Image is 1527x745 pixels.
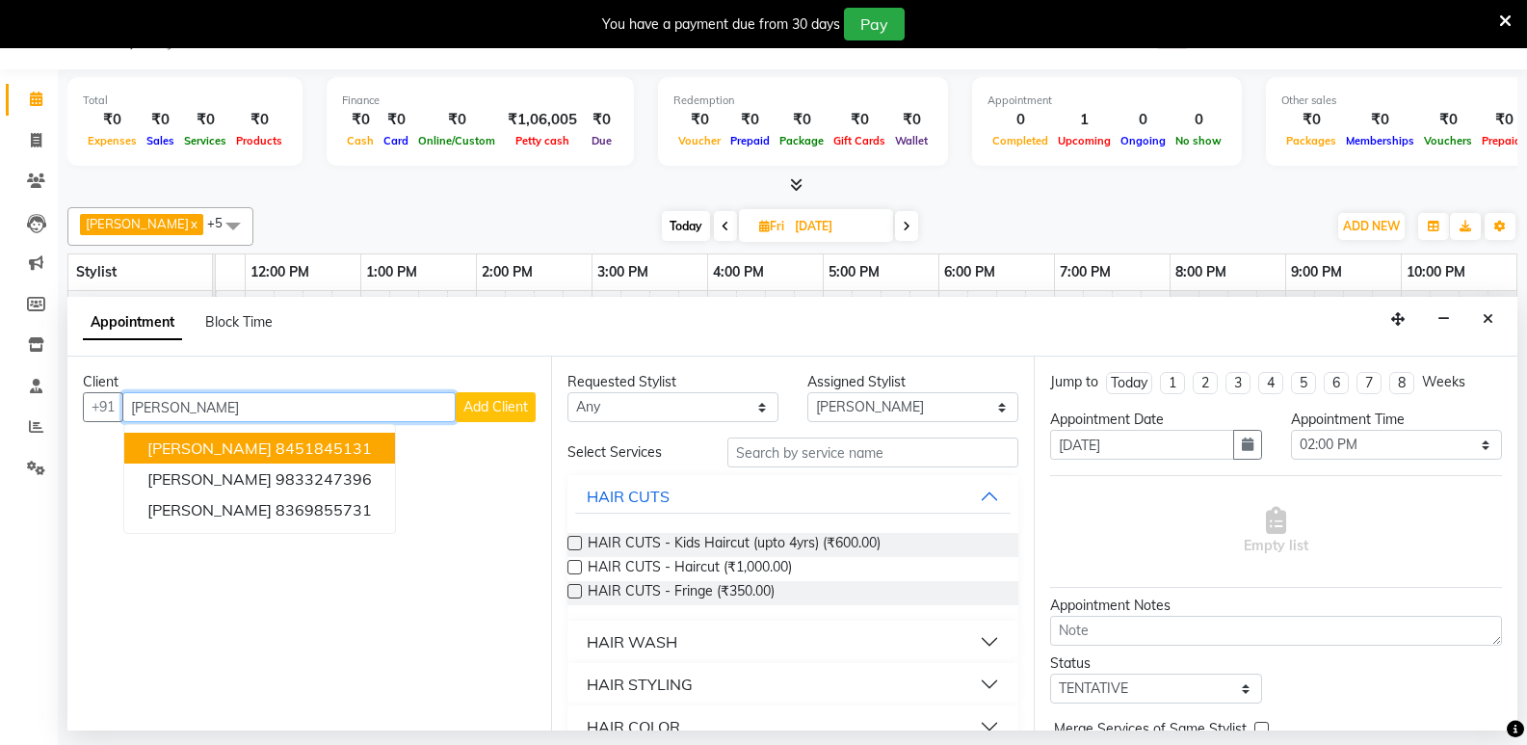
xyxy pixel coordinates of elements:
span: Sales [142,134,179,147]
input: Search by Name/Mobile/Email/Code [122,392,456,422]
span: Appointment [83,306,182,340]
li: 7 [1356,372,1382,394]
a: 8:00 PM [1171,258,1231,286]
a: 2:00 PM [477,258,538,286]
span: Vouchers [1419,134,1477,147]
div: Weeks [1422,372,1465,392]
span: Voucher [673,134,725,147]
li: 8 [1389,372,1414,394]
div: ₹0 [231,109,287,131]
div: 0 [1171,109,1226,131]
button: HAIR STYLING [575,667,1012,702]
div: 0 [987,109,1053,131]
div: ₹0 [1419,109,1477,131]
a: 3:00 PM [592,258,653,286]
span: +5 [207,215,237,230]
div: ₹0 [725,109,775,131]
div: ₹0 [1281,109,1341,131]
button: ADD NEW [1338,213,1405,240]
div: ₹0 [1341,109,1419,131]
div: Appointment [987,93,1226,109]
ngb-highlight: 8369855731 [276,500,372,519]
a: 4:00 PM [708,258,769,286]
span: [PERSON_NAME] [147,439,272,458]
span: Prepaid [725,134,775,147]
span: Merge Services of Same Stylist [1054,719,1247,743]
span: Due [587,134,617,147]
span: Card [379,134,413,147]
div: ₹0 [379,109,413,131]
span: HAIR CUTS - Kids Haircut (upto 4yrs) (₹600.00) [588,533,881,557]
span: [PERSON_NAME] [147,500,272,519]
span: Services [179,134,231,147]
span: Gift Cards [829,134,890,147]
span: Package [775,134,829,147]
div: Finance [342,93,619,109]
ngb-highlight: 8451845131 [276,439,372,458]
div: ₹0 [179,109,231,131]
div: HAIR STYLING [587,673,693,696]
div: Client [83,372,536,392]
div: Today [1111,373,1147,393]
div: Appointment Date [1050,410,1261,430]
div: Jump to [1050,372,1098,392]
li: 1 [1160,372,1185,394]
span: [PERSON_NAME] [86,216,189,231]
button: Close [1474,305,1502,334]
div: ₹0 [83,109,142,131]
div: ₹1,06,005 [500,109,585,131]
span: ADD NEW [1343,219,1400,233]
a: 10:00 PM [1402,258,1470,286]
span: Petty cash [511,134,574,147]
a: 12:00 PM [246,258,314,286]
span: Fri [754,219,789,233]
span: Products [231,134,287,147]
a: x [189,216,197,231]
a: 1:00 PM [361,258,422,286]
ngb-highlight: 9833247396 [276,469,372,489]
button: HAIR WASH [575,625,1012,659]
span: Empty list [1244,507,1308,556]
div: 0 [1116,109,1171,131]
span: Completed [987,134,1053,147]
button: Pay [844,8,905,40]
div: HAIR CUTS [587,485,670,508]
div: Appointment Notes [1050,596,1502,616]
li: 3 [1225,372,1251,394]
div: ₹0 [585,109,619,131]
a: 5:00 PM [824,258,884,286]
button: HAIR CUTS [575,479,1012,514]
span: [PERSON_NAME] [147,469,272,489]
span: Add Client [463,398,528,415]
span: Block Time [205,313,273,331]
div: Redemption [673,93,933,109]
span: Today [662,211,710,241]
div: Appointment Time [1291,410,1502,430]
div: ₹0 [775,109,829,131]
span: HAIR CUTS - Fringe (₹350.00) [588,581,775,605]
div: ₹0 [342,109,379,131]
div: You have a payment due from 30 days [602,14,840,35]
div: Select Services [553,442,713,463]
div: Status [1050,653,1261,674]
span: Ongoing [1116,134,1171,147]
span: Upcoming [1053,134,1116,147]
div: Requested Stylist [567,372,778,392]
li: 6 [1324,372,1349,394]
div: ₹0 [673,109,725,131]
div: Assigned Stylist [807,372,1018,392]
div: ₹0 [829,109,890,131]
span: HAIR CUTS - Haircut (₹1,000.00) [588,557,792,581]
input: 2025-09-05 [789,212,885,241]
div: ₹0 [142,109,179,131]
span: Cash [342,134,379,147]
div: HAIR COLOR [587,715,680,738]
div: Total [83,93,287,109]
div: 1 [1053,109,1116,131]
span: No show [1171,134,1226,147]
button: Add Client [456,392,536,422]
span: Stylist [76,263,117,280]
a: 7:00 PM [1055,258,1116,286]
span: Online/Custom [413,134,500,147]
div: ₹0 [413,109,500,131]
